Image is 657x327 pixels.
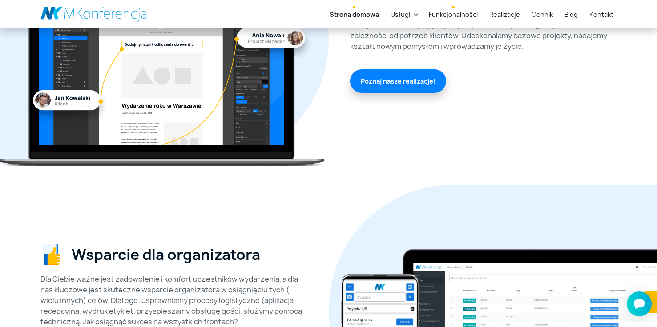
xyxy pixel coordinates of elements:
div: Narzędzia digitalowe dostosowane do potrzeb konkretnego eventu to nasza specjalność. Tworzymy pro... [350,9,617,52]
a: Blog [561,6,581,23]
a: Poznaj nasze realizacje! [350,69,446,93]
a: Cennik [528,6,556,23]
h2: Wsparcie dla organizatora [72,246,260,263]
iframe: Smartsupp widget button [627,291,652,316]
img: Wsparcie dla organizatora [40,243,61,267]
a: Funkcjonalności [425,6,481,23]
a: Kontakt [586,6,617,23]
a: Realizacje [486,6,524,23]
a: Usługi [387,6,414,23]
a: Strona domowa [326,6,383,23]
div: Dla Ciebie ważne jest zadowolenie i komfort uczestników wydarzenia, a dla nas kluczowe jest skute... [40,274,307,327]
